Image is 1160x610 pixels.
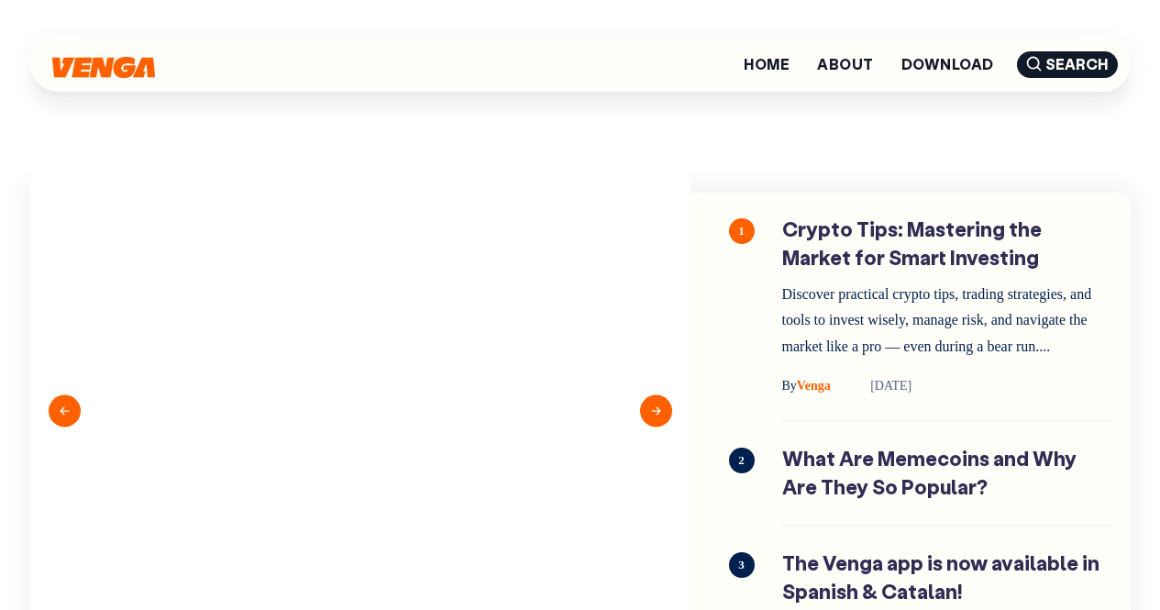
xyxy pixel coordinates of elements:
[729,448,755,473] span: 2
[729,218,755,244] span: 1
[49,394,81,427] button: Previous
[1017,51,1118,78] span: Search
[817,57,873,72] a: About
[640,394,672,427] button: Next
[52,57,155,78] img: Venga Blog
[901,57,994,72] a: Download
[729,552,755,578] span: 3
[744,57,790,72] a: Home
